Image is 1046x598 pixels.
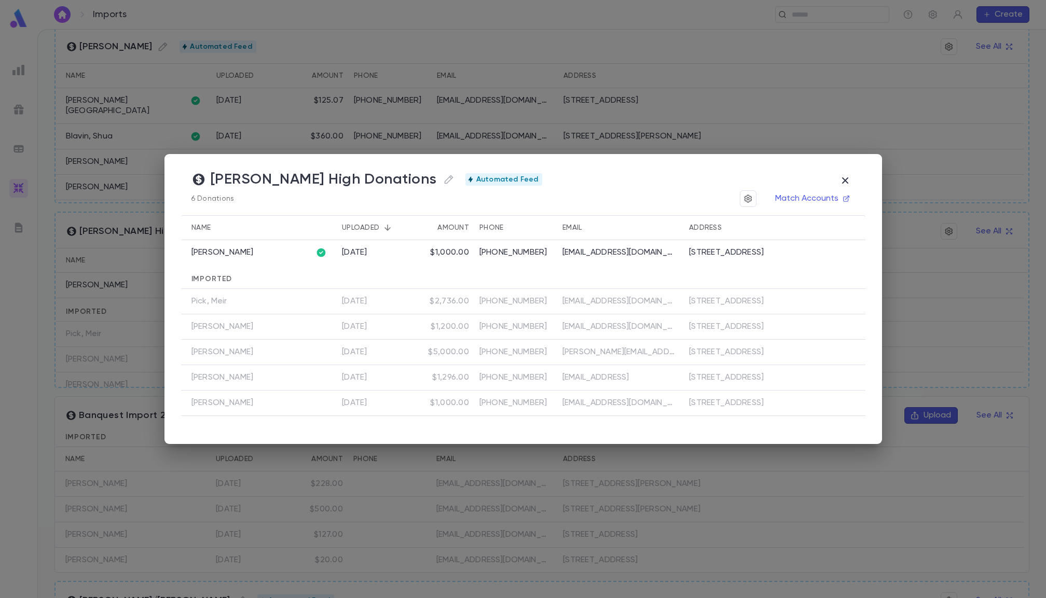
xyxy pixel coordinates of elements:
div: Email [557,215,684,240]
p: [PERSON_NAME] [191,398,253,408]
div: [STREET_ADDRESS] [689,247,764,258]
div: Amount [415,215,474,240]
p: [PERSON_NAME] [191,347,253,357]
div: 8/22/2025 [342,398,367,408]
div: [STREET_ADDRESS] [689,347,764,357]
p: [PHONE_NUMBER] [479,347,552,357]
div: Email [562,215,582,240]
div: [STREET_ADDRESS] [689,322,764,332]
div: [STREET_ADDRESS] [689,398,764,408]
p: [PHONE_NUMBER] [479,372,552,383]
div: $1,200.00 [431,322,469,332]
div: [STREET_ADDRESS] [689,372,764,383]
div: Uploaded [337,215,415,240]
div: 8/29/2025 [342,247,367,258]
div: Amount [437,215,469,240]
div: 8/28/2025 [342,322,367,332]
div: $2,736.00 [430,296,469,307]
div: Name [191,215,211,240]
div: Address [689,215,722,240]
div: $1,000.00 [430,398,469,408]
p: [PERSON_NAME] [191,322,253,332]
p: [PHONE_NUMBER] [479,296,552,307]
button: Match Accounts [769,190,855,207]
p: [PHONE_NUMBER] [479,322,552,332]
button: Sort [421,219,437,236]
div: Name [181,215,311,240]
p: [EMAIL_ADDRESS][DOMAIN_NAME] [562,247,677,258]
div: $1,000.00 [430,247,469,258]
span: Imported [191,275,232,283]
p: [PERSON_NAME][EMAIL_ADDRESS][DOMAIN_NAME] [562,347,677,357]
p: [EMAIL_ADDRESS][DOMAIN_NAME] [562,322,677,332]
div: Phone [474,215,557,240]
p: [PERSON_NAME] [191,372,253,383]
p: [EMAIL_ADDRESS] [562,372,677,383]
p: [PERSON_NAME] [191,247,253,258]
span: Automated Feed [472,175,542,184]
button: Sort [379,219,396,236]
div: Address [684,215,865,240]
p: [EMAIL_ADDRESS][DOMAIN_NAME] [562,296,677,307]
div: Uploaded [342,215,379,240]
p: [PHONE_NUMBER] [479,398,552,408]
div: 8/22/2025 [342,372,367,383]
div: $5,000.00 [428,347,469,357]
p: 6 Donations [191,194,543,203]
div: [STREET_ADDRESS] [689,296,764,307]
p: Pick, Meir [191,296,227,307]
h4: [PERSON_NAME] High Donations [191,171,458,188]
p: [EMAIL_ADDRESS][DOMAIN_NAME] [562,398,677,408]
div: $1,296.00 [432,372,469,383]
div: 8/28/2025 [342,296,367,307]
p: [PHONE_NUMBER] [479,247,552,258]
div: Phone [479,215,503,240]
div: 8/28/2025 [342,347,367,357]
